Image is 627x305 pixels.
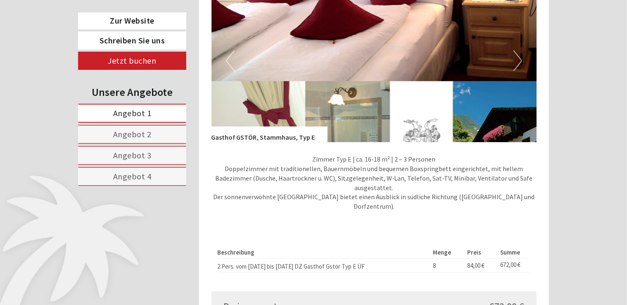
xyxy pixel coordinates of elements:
th: Menge [430,246,464,258]
th: Summe [497,246,530,258]
button: Senden [272,214,325,232]
span: Angebot 3 [113,150,152,160]
button: Previous [226,50,235,71]
p: Zimmer Typ E | ca. 16-18 m² | 2 – 3 Personen Doppelzimmer mit traditionellen, Bauernmöbeln und be... [211,155,537,211]
button: Next [513,50,522,71]
a: Schreiben Sie uns [78,31,186,50]
div: Gasthof GSTÖR, Stammhaus, Typ E [211,126,328,142]
div: PALMENGARTEN Hotel GSTÖR [12,24,127,31]
a: Jetzt buchen [78,52,186,70]
span: Angebot 2 [113,129,152,139]
td: 672,00 € [497,259,530,273]
small: 12:39 [12,40,127,46]
span: 84,00 € [467,262,484,269]
div: Mittwoch [141,6,185,20]
div: Guten Tag, wie können wir Ihnen helfen? [6,22,131,48]
th: Preis [464,246,497,258]
a: Zur Website [78,12,186,29]
th: Beschreibung [218,246,430,258]
td: 2 Pers. vom [DATE] bis [DATE] DZ Gasthof Gstör Typ E ÜF [218,259,430,273]
td: 8 [430,259,464,273]
span: Angebot 1 [113,108,152,118]
span: Angebot 4 [113,171,152,181]
div: Unsere Angebote [78,84,186,100]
